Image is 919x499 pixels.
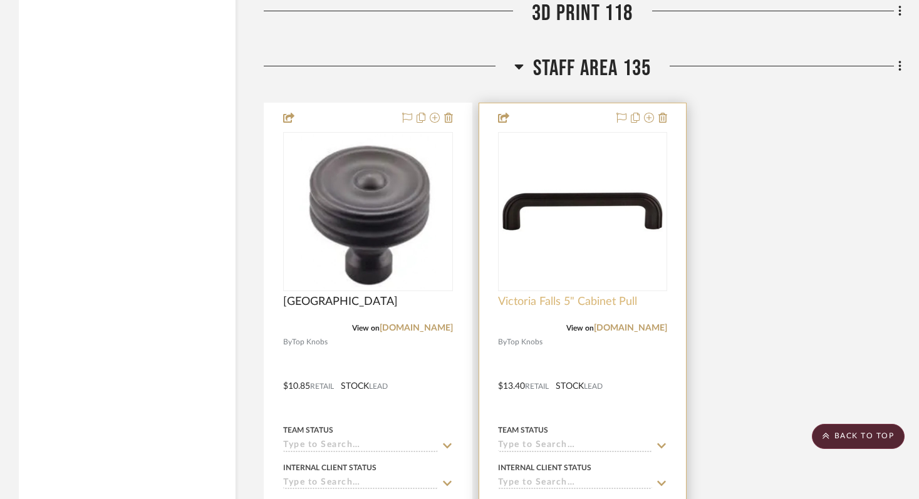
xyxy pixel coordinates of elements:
[498,336,507,348] span: By
[566,324,594,332] span: View on
[352,324,380,332] span: View on
[283,462,376,473] div: Internal Client Status
[498,478,653,490] input: Type to Search…
[283,295,398,309] span: [GEOGRAPHIC_DATA]
[283,478,438,490] input: Type to Search…
[283,440,438,452] input: Type to Search…
[594,324,667,332] a: [DOMAIN_NAME]
[299,133,436,290] img: Brixton Ridged Knob
[507,336,543,348] span: Top Knobs
[499,190,667,234] img: Victoria Falls 5" Cabinet Pull
[292,336,328,348] span: Top Knobs
[283,424,333,436] div: Team Status
[284,133,452,291] div: 0
[812,424,905,449] scroll-to-top-button: BACK TO TOP
[498,440,653,452] input: Type to Search…
[498,295,637,309] span: Victoria Falls 5" Cabinet Pull
[498,424,548,436] div: Team Status
[533,55,652,82] span: Staff Area 135
[380,324,453,332] a: [DOMAIN_NAME]
[283,336,292,348] span: By
[498,462,591,473] div: Internal Client Status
